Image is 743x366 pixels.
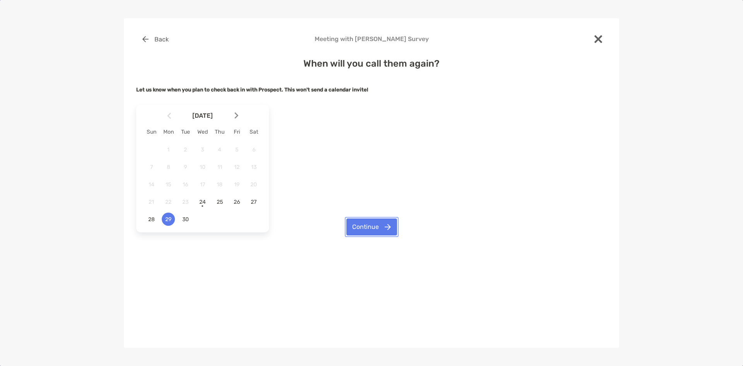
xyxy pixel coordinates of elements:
[346,218,397,235] button: Continue
[245,129,262,135] div: Sat
[136,87,607,93] h5: Let us know when you plan to check back in with Prospect.
[167,112,171,119] img: Arrow icon
[213,146,226,153] span: 4
[213,199,226,205] span: 25
[228,129,245,135] div: Fri
[196,199,209,205] span: 24
[162,164,175,170] span: 8
[230,181,243,188] span: 19
[196,181,209,188] span: 17
[160,129,177,135] div: Mon
[194,129,211,135] div: Wed
[142,36,149,42] img: button icon
[211,129,228,135] div: Thu
[136,35,607,43] h4: Meeting with [PERSON_NAME] Survey
[162,146,175,153] span: 1
[179,181,192,188] span: 16
[247,181,260,188] span: 20
[179,216,192,223] span: 30
[179,146,192,153] span: 2
[162,181,175,188] span: 15
[230,164,243,170] span: 12
[230,146,243,153] span: 5
[247,199,260,205] span: 27
[179,199,192,205] span: 23
[145,181,158,188] span: 14
[173,112,233,119] span: [DATE]
[284,87,368,93] strong: This won't send a calendar invite!
[162,199,175,205] span: 22
[235,112,238,119] img: Arrow icon
[136,58,607,69] h4: When will you call them again?
[162,216,175,223] span: 29
[145,216,158,223] span: 28
[196,146,209,153] span: 3
[145,164,158,170] span: 7
[230,199,243,205] span: 26
[247,164,260,170] span: 13
[143,129,160,135] div: Sun
[213,164,226,170] span: 11
[177,129,194,135] div: Tue
[247,146,260,153] span: 6
[196,164,209,170] span: 10
[179,164,192,170] span: 9
[136,31,175,48] button: Back
[594,35,602,43] img: close modal
[145,199,158,205] span: 21
[213,181,226,188] span: 18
